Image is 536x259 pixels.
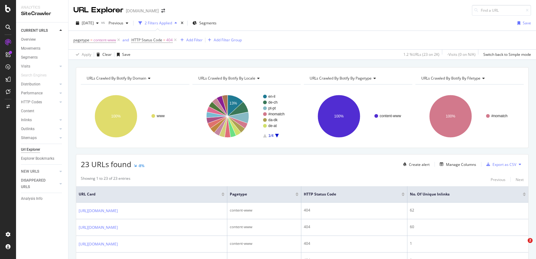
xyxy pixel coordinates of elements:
iframe: Intercom live chat [515,238,530,253]
div: Distribution [21,81,40,88]
div: Content [21,108,34,114]
button: Previous [106,18,131,28]
div: Clear [102,52,112,57]
button: Save [515,18,531,28]
div: Create alert [409,162,430,167]
a: Url Explorer [21,146,64,153]
text: 13% [229,101,237,105]
div: content-www [230,208,299,213]
div: DISAPPEARED URLS [21,177,52,190]
div: 1 [410,241,526,246]
div: Add Filter Group [214,37,242,43]
h4: URLs Crawled By Botify By filetype [420,73,518,83]
div: Sitemaps [21,135,37,141]
span: pagetype [73,37,89,43]
button: Add Filter [178,36,203,44]
div: Export as CSV [493,162,516,167]
a: HTTP Codes [21,99,58,105]
div: [DOMAIN_NAME] [126,8,159,14]
span: 2025 Sep. 14th [82,20,94,26]
text: da-dk [268,118,278,122]
a: Outlinks [21,126,58,132]
span: URLs Crawled By Botify By locale [198,76,255,81]
a: Segments [21,54,64,61]
h4: URLs Crawled By Botify By domain [85,73,184,83]
span: 2 [528,238,533,243]
button: Apply [73,50,91,60]
div: 62 [410,208,526,213]
div: Manage Columns [446,162,476,167]
span: No. of Unique Inlinks [410,191,514,197]
a: Sitemaps [21,135,58,141]
a: Inlinks [21,117,58,123]
a: [URL][DOMAIN_NAME] [79,241,118,247]
div: Search Engines [21,72,47,79]
div: Explorer Bookmarks [21,155,54,162]
button: and [122,37,129,43]
button: 2 Filters Applied [136,18,179,28]
span: 404 [166,36,173,44]
button: Save [114,50,130,60]
div: Save [122,52,130,57]
a: NEW URLS [21,168,58,175]
div: content-www [230,224,299,230]
text: de-at [268,124,277,128]
a: Visits [21,63,58,70]
button: [DATE] [73,18,101,28]
text: #nomatch [491,114,508,118]
div: SiteCrawler [21,10,63,17]
span: vs [101,20,106,25]
span: HTTP Status Code [304,191,392,197]
text: en-il [268,94,275,99]
a: Search Engines [21,72,53,79]
div: URL Explorer [73,5,123,15]
a: Overview [21,36,64,43]
a: Analysis Info [21,195,64,202]
div: Analysis Info [21,195,43,202]
span: Previous [106,20,123,26]
button: Next [516,176,524,183]
a: Distribution [21,81,58,88]
text: 1/4 [268,134,274,138]
div: Add Filter [186,37,203,43]
h4: URLs Crawled By Botify By locale [197,73,295,83]
div: Movements [21,45,40,52]
div: - Visits ( 0 on N/A ) [447,52,476,57]
button: Clear [94,50,112,60]
text: pt-pt [268,106,276,110]
div: 404 [304,208,405,213]
span: pagetype [230,191,286,197]
div: Next [516,177,524,182]
div: A chart. [192,89,300,143]
span: URL Card [79,191,220,197]
a: Movements [21,45,64,52]
a: Performance [21,90,58,97]
span: URLs Crawled By Botify By domain [87,76,146,81]
div: Save [523,20,531,26]
div: Outlinks [21,126,35,132]
div: arrow-right-arrow-left [161,9,165,13]
div: Switch back to Simple mode [483,52,531,57]
a: [URL][DOMAIN_NAME] [79,208,118,214]
input: Find a URL [472,5,531,16]
button: Add Filter Group [205,36,242,44]
div: -8% [138,163,144,168]
h4: URLs Crawled By Botify By pagetype [308,73,407,83]
a: DISAPPEARED URLS [21,177,58,190]
div: Showing 1 to 23 of 23 entries [81,176,130,183]
a: [URL][DOMAIN_NAME] [79,224,118,231]
button: Export as CSV [484,159,516,169]
div: 404 [304,241,405,246]
svg: A chart. [81,89,188,143]
button: Segments [190,18,219,28]
svg: A chart. [304,89,411,143]
div: Overview [21,36,36,43]
text: 100% [446,114,455,118]
text: 100% [111,114,121,118]
span: HTTP Status Code [131,37,162,43]
span: URLs Crawled By Botify By filetype [421,76,480,81]
div: Performance [21,90,43,97]
div: A chart. [415,89,523,143]
div: 60 [410,224,526,230]
div: Apply [82,52,91,57]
